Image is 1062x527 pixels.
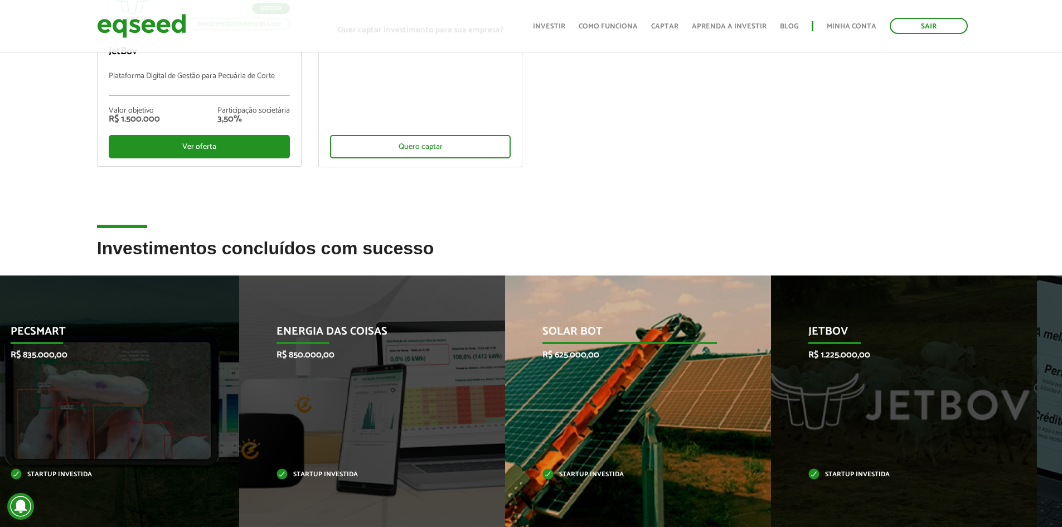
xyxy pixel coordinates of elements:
[217,107,290,115] div: Participação societária
[277,472,451,478] p: Startup investida
[97,11,186,41] img: EqSeed
[330,135,511,158] div: Quero captar
[808,350,983,360] p: R$ 1.225.000,00
[109,72,290,96] p: Plataforma Digital de Gestão para Pecuária de Corte
[542,472,717,478] p: Startup investida
[808,325,983,344] p: JetBov
[827,23,876,30] a: Minha conta
[692,23,767,30] a: Aprenda a investir
[651,23,678,30] a: Captar
[780,23,798,30] a: Blog
[890,18,968,34] a: Sair
[11,325,185,344] p: Pecsmart
[808,472,983,478] p: Startup investida
[277,325,451,344] p: Energia das Coisas
[11,472,185,478] p: Startup investida
[109,135,290,158] div: Ver oferta
[277,350,451,360] p: R$ 850.000,00
[217,115,290,124] div: 3,50%
[97,239,966,275] h2: Investimentos concluídos com sucesso
[542,325,717,344] p: Solar Bot
[109,46,290,58] p: JetBov
[11,350,185,360] p: R$ 835.000,00
[533,23,565,30] a: Investir
[109,107,160,115] div: Valor objetivo
[109,115,160,124] div: R$ 1.500.000
[542,350,717,360] p: R$ 625.000,00
[579,23,638,30] a: Como funciona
